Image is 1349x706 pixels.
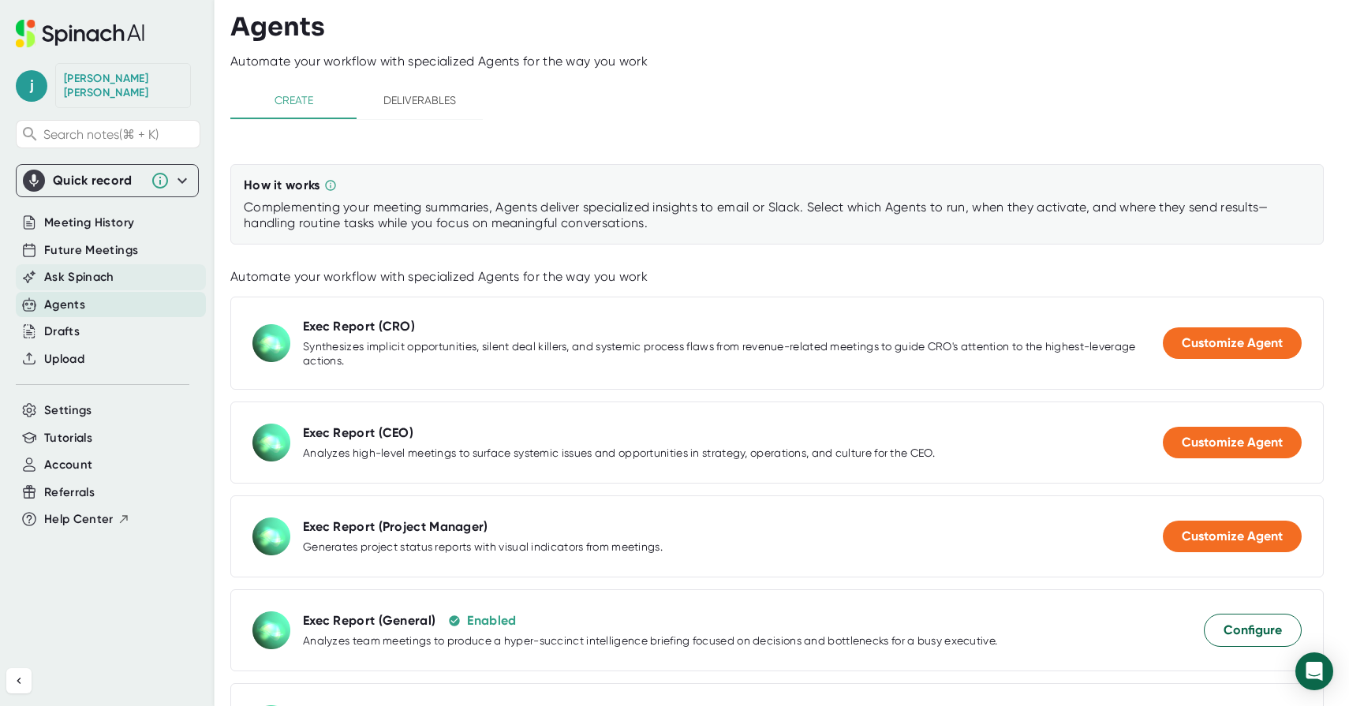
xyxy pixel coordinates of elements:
span: Customize Agent [1182,529,1283,544]
button: Drafts [44,323,80,341]
button: Upload [44,350,84,368]
span: j [16,70,47,102]
button: Account [44,456,92,474]
div: Joel Foy [64,72,182,99]
button: Referrals [44,484,95,502]
div: Quick record [23,165,192,196]
button: Tutorials [44,429,92,447]
img: Exec Report (Project Manager) [252,517,290,555]
div: Open Intercom Messenger [1295,652,1333,690]
button: Configure [1204,614,1302,647]
button: Help Center [44,510,130,529]
svg: Complementing your meeting summaries, Agents deliver specialized insights to email or Slack. Sele... [324,179,337,192]
div: Generates project status reports with visual indicators from meetings. [303,540,663,555]
div: Quick record [53,173,143,189]
button: Ask Spinach [44,268,114,286]
div: Synthesizes implicit opportunities, silent deal killers, and systemic process flaws from revenue-... [303,340,1163,368]
div: Analyzes team meetings to produce a hyper-succinct intelligence briefing focused on decisions and... [303,634,997,648]
button: Meeting History [44,214,134,232]
div: Exec Report (General) [303,613,435,629]
div: Exec Report (CRO) [303,319,415,334]
button: Future Meetings [44,241,138,260]
button: Agents [44,296,85,314]
img: Exec Report (General) [252,611,290,649]
div: Enabled [467,613,516,629]
span: Configure [1224,621,1282,640]
div: Complementing your meeting summaries, Agents deliver specialized insights to email or Slack. Sele... [244,200,1310,231]
span: Deliverables [366,91,473,110]
span: Help Center [44,510,114,529]
button: Customize Agent [1163,327,1302,359]
button: Customize Agent [1163,427,1302,458]
button: Customize Agent [1163,521,1302,552]
span: Search notes (⌘ + K) [43,127,196,142]
button: Collapse sidebar [6,668,32,693]
span: Customize Agent [1182,435,1283,450]
span: Customize Agent [1182,335,1283,350]
div: Exec Report (CEO) [303,425,413,441]
div: Exec Report (Project Manager) [303,519,488,535]
div: How it works [244,177,320,193]
h3: Agents [230,12,325,42]
img: Exec Report (CRO) [252,324,290,362]
img: Exec Report (CEO) [252,424,290,461]
div: Automate your workflow with specialized Agents for the way you work [230,269,1324,285]
span: Create [240,91,347,110]
button: Settings [44,402,92,420]
div: Automate your workflow with specialized Agents for the way you work [230,54,1349,69]
div: Analyzes high-level meetings to surface systemic issues and opportunities in strategy, operations... [303,446,935,461]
